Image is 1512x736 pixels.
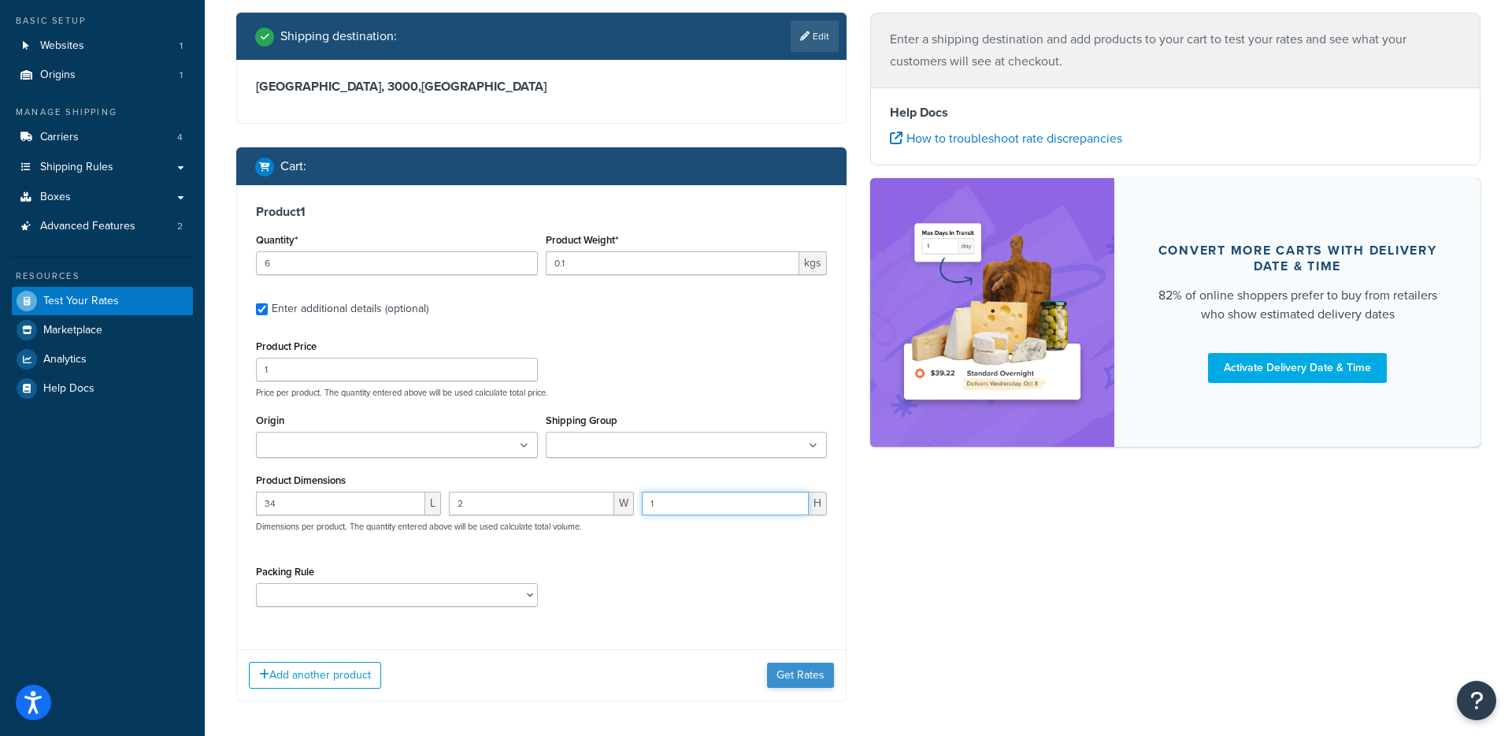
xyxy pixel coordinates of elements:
li: Carriers [12,123,193,152]
span: Boxes [40,191,71,204]
label: Product Price [256,340,317,352]
span: 1 [180,69,183,82]
div: Resources [12,269,193,283]
li: Origins [12,61,193,90]
a: Test Your Rates [12,287,193,315]
a: How to troubleshoot rate discrepancies [890,129,1122,147]
li: Advanced Features [12,212,193,241]
input: Enter additional details (optional) [256,303,268,315]
div: Convert more carts with delivery date & time [1152,243,1443,274]
h3: [GEOGRAPHIC_DATA], 3000 , [GEOGRAPHIC_DATA] [256,79,827,95]
h3: Product 1 [256,204,827,220]
div: Basic Setup [12,14,193,28]
button: Get Rates [767,663,834,688]
a: Websites1 [12,32,193,61]
h4: Help Docs [890,103,1461,122]
div: Manage Shipping [12,106,193,119]
a: Marketplace [12,316,193,344]
a: Activate Delivery Date & Time [1208,353,1387,383]
span: Carriers [40,131,79,144]
p: Price per product. The quantity entered above will be used calculate total price. [252,387,831,398]
span: Analytics [43,353,87,366]
a: Edit [791,20,839,52]
label: Origin [256,414,284,426]
span: 1 [180,39,183,53]
img: feature-image-ddt-36eae7f7280da8017bfb280eaccd9c446f90b1fe08728e4019434db127062ab4.png [894,202,1091,423]
button: Open Resource Center [1457,681,1496,720]
span: 4 [177,131,183,144]
span: Origins [40,69,76,82]
span: H [809,492,827,515]
input: 0.00 [546,251,800,275]
li: Websites [12,32,193,61]
a: Shipping Rules [12,153,193,182]
span: Websites [40,39,84,53]
span: Test Your Rates [43,295,119,308]
label: Product Weight* [546,234,618,246]
span: L [425,492,441,515]
p: Enter a shipping destination and add products to your cart to test your rates and see what your c... [890,28,1461,72]
label: Shipping Group [546,414,617,426]
span: Marketplace [43,324,102,337]
div: 82% of online shoppers prefer to buy from retailers who show estimated delivery dates [1152,286,1443,324]
span: Advanced Features [40,220,135,233]
h2: Cart : [280,159,306,173]
label: Quantity* [256,234,298,246]
span: kgs [799,251,827,275]
a: Analytics [12,345,193,374]
span: Shipping Rules [40,161,113,174]
p: Dimensions per product. The quantity entered above will be used calculate total volume. [252,521,582,532]
a: Origins1 [12,61,193,90]
a: Boxes [12,183,193,212]
div: Enter additional details (optional) [272,298,428,320]
label: Packing Rule [256,566,314,578]
span: 2 [177,220,183,233]
input: 0.0 [256,251,538,275]
a: Carriers4 [12,123,193,152]
h2: Shipping destination : [280,29,397,43]
span: W [614,492,634,515]
a: Help Docs [12,374,193,403]
button: Add another product [249,662,381,689]
span: Help Docs [43,382,94,396]
a: Advanced Features2 [12,212,193,241]
label: Product Dimensions [256,474,346,486]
